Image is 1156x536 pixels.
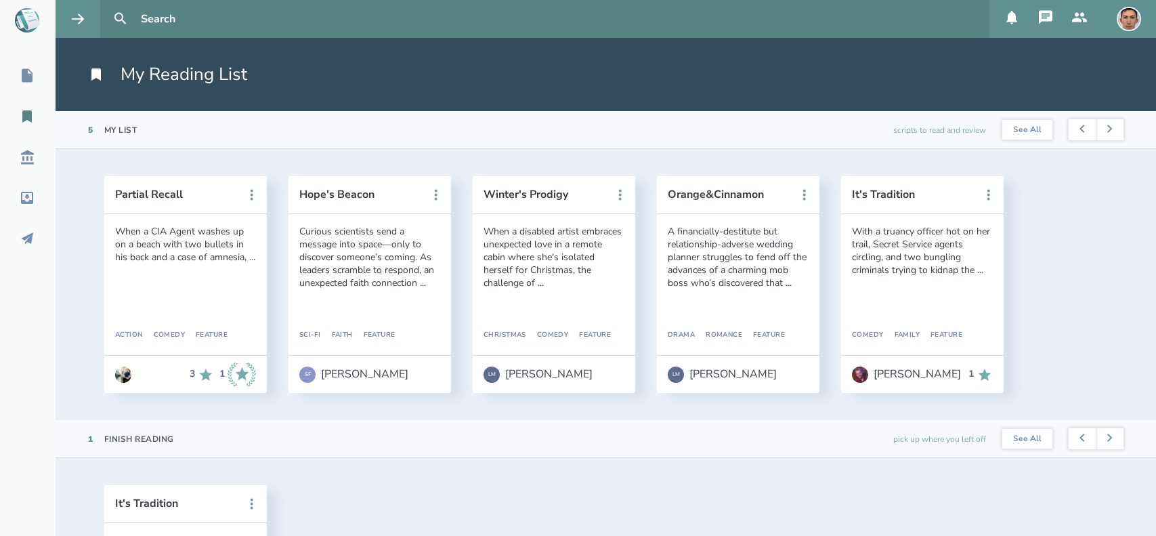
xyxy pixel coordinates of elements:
div: Romance [695,331,742,339]
div: Finish Reading [104,434,174,445]
div: [PERSON_NAME] [874,368,961,380]
button: See All [1002,429,1052,449]
button: See All [1002,120,1052,140]
a: LM[PERSON_NAME] [484,360,593,390]
div: Sci-Fi [299,331,321,339]
div: [PERSON_NAME] [321,368,408,380]
div: Action [115,331,143,339]
div: Family [884,331,920,339]
a: SF[PERSON_NAME] [299,360,408,390]
img: user_1718118867-crop.jpg [852,367,868,383]
div: 1 [219,369,225,379]
div: SF [299,367,316,383]
div: LM [668,367,684,383]
a: [PERSON_NAME] [852,360,961,390]
div: Feature [742,331,785,339]
div: My List [104,125,137,136]
div: Comedy [143,331,186,339]
div: 3 Recommends [190,363,214,387]
div: A financially-destitute but relationship-adverse wedding planner struggles to fend off the advanc... [668,225,809,289]
div: Drama [668,331,695,339]
button: Winter's Prodigy [484,188,605,201]
h1: My Reading List [88,62,247,87]
div: 1 [968,369,974,379]
div: 1 [88,434,93,445]
div: 3 [190,369,195,379]
div: Feature [353,331,395,339]
img: user_1673573717-crop.jpg [115,367,131,383]
button: It's Tradition [115,497,237,510]
button: It's Tradition [852,188,974,201]
a: Go to Anthony Miguel Cantu's profile [115,360,131,390]
div: When a CIA Agent washes up on a beach with two bullets in his back and a case of amnesia, ... [115,225,256,264]
div: 1 Recommends [968,367,993,383]
button: Orange&Cinnamon [668,188,790,201]
div: Curious scientists send a message into space—only to discover someone’s coming. As leaders scramb... [299,225,440,289]
button: Partial Recall [115,188,237,201]
div: Faith [321,331,353,339]
a: LM[PERSON_NAME] [668,360,777,390]
div: Feature [568,331,611,339]
div: Feature [185,331,228,339]
div: 1 Industry Recommends [219,363,256,387]
div: scripts to read and review [893,111,986,148]
div: Feature [920,331,962,339]
div: Comedy [526,331,569,339]
div: pick up where you left off [893,420,986,457]
div: With a truancy officer hot on her trail, Secret Service agents circling, and two bungling crimina... [852,225,993,276]
div: LM [484,367,500,383]
button: Hope's Beacon [299,188,421,201]
div: When a disabled artist embraces unexpected love in a remote cabin where she's isolated herself fo... [484,225,624,289]
div: Comedy [852,331,884,339]
div: Christmas [484,331,526,339]
div: 5 [88,125,93,136]
img: user_1756948650-crop.jpg [1117,7,1141,31]
div: [PERSON_NAME] [505,368,593,380]
div: [PERSON_NAME] [689,368,777,380]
